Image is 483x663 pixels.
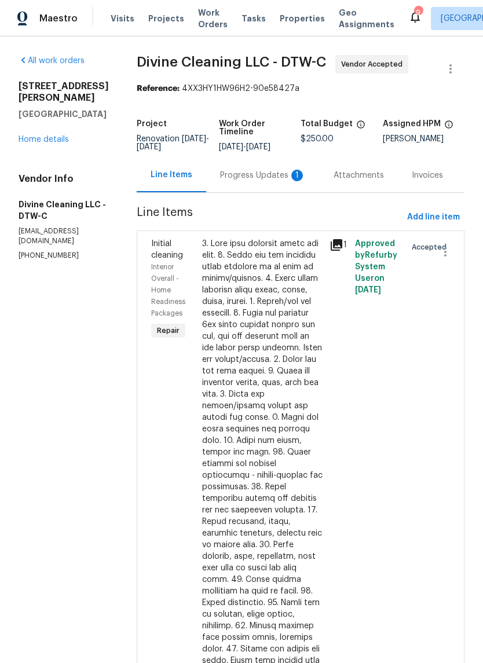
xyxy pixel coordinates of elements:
[19,226,109,246] p: [EMAIL_ADDRESS][DOMAIN_NAME]
[330,238,348,252] div: 1
[111,13,134,24] span: Visits
[137,135,209,151] span: -
[246,143,270,151] span: [DATE]
[355,240,397,294] span: Approved by Refurby System User on
[19,199,109,222] h5: Divine Cleaning LLC - DTW-C
[137,135,209,151] span: Renovation
[301,120,353,128] h5: Total Budget
[220,170,306,181] div: Progress Updates
[137,207,402,228] span: Line Items
[219,143,270,151] span: -
[291,170,303,181] div: 1
[39,13,78,24] span: Maestro
[301,135,334,143] span: $250.00
[339,7,394,30] span: Geo Assignments
[341,58,407,70] span: Vendor Accepted
[241,14,266,23] span: Tasks
[383,135,465,143] div: [PERSON_NAME]
[444,120,453,135] span: The hpm assigned to this work order.
[19,80,109,104] h2: [STREET_ADDRESS][PERSON_NAME]
[414,7,422,19] div: 9
[407,210,460,225] span: Add line item
[19,135,69,144] a: Home details
[137,55,326,69] span: Divine Cleaning LLC - DTW-C
[334,170,384,181] div: Attachments
[151,169,192,181] div: Line Items
[383,120,441,128] h5: Assigned HPM
[152,325,184,336] span: Repair
[19,57,85,65] a: All work orders
[412,170,443,181] div: Invoices
[151,263,185,317] span: Interior Overall - Home Readiness Packages
[19,251,109,261] p: [PHONE_NUMBER]
[412,241,451,253] span: Accepted
[355,286,381,294] span: [DATE]
[148,13,184,24] span: Projects
[19,108,109,120] h5: [GEOGRAPHIC_DATA]
[182,135,206,143] span: [DATE]
[137,120,167,128] h5: Project
[137,83,464,94] div: 4XX3HY1HW96H2-90e58427a
[137,143,161,151] span: [DATE]
[19,173,109,185] h4: Vendor Info
[356,120,365,135] span: The total cost of line items that have been proposed by Opendoor. This sum includes line items th...
[198,7,228,30] span: Work Orders
[219,120,301,136] h5: Work Order Timeline
[280,13,325,24] span: Properties
[402,207,464,228] button: Add line item
[151,240,183,259] span: Initial cleaning
[219,143,243,151] span: [DATE]
[137,85,180,93] b: Reference:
